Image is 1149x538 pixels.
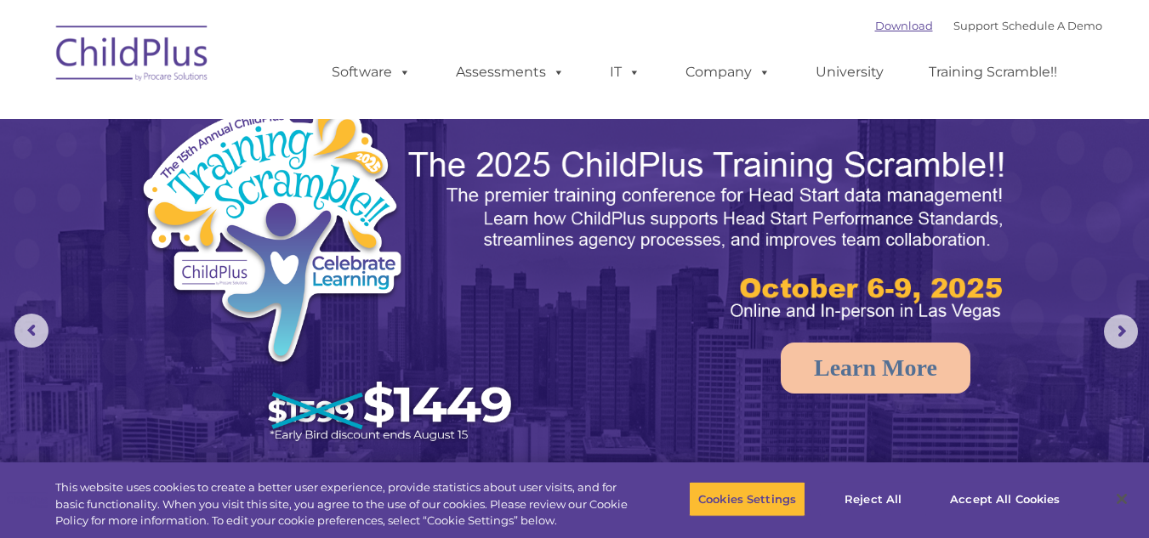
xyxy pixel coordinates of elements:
a: Learn More [781,343,970,394]
a: Support [953,19,998,32]
a: Company [668,55,788,89]
a: Software [315,55,428,89]
button: Reject All [820,481,926,517]
font: | [875,19,1102,32]
a: Training Scramble!! [912,55,1074,89]
a: Download [875,19,933,32]
a: University [799,55,901,89]
a: Schedule A Demo [1002,19,1102,32]
div: This website uses cookies to create a better user experience, provide statistics about user visit... [55,479,632,530]
img: ChildPlus by Procare Solutions [48,14,218,99]
button: Close [1103,480,1140,518]
a: IT [593,55,657,89]
span: Last name [236,112,288,125]
span: Phone number [236,182,309,195]
a: Assessments [439,55,582,89]
button: Cookies Settings [689,481,805,517]
button: Accept All Cookies [941,481,1069,517]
